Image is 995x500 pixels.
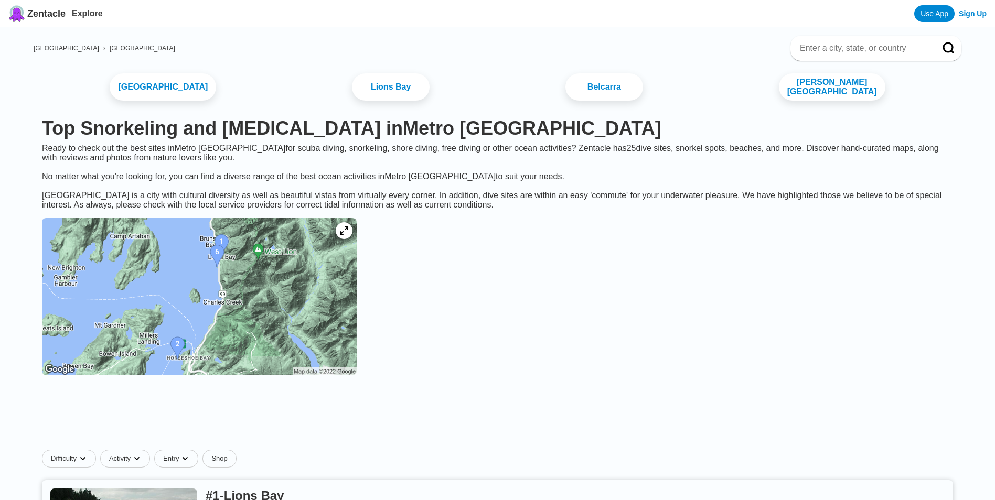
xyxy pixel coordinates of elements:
[202,450,236,468] a: Shop
[565,73,643,101] a: Belcarra
[42,450,100,468] button: Difficultydropdown caret
[27,8,66,19] span: Zentacle
[34,210,365,386] a: Metro Vancouver dive site map
[100,450,154,468] button: Activitydropdown caret
[243,394,752,441] iframe: Advertisement
[163,454,179,463] span: Entry
[51,454,77,463] span: Difficulty
[109,454,131,463] span: Activity
[110,73,216,101] a: [GEOGRAPHIC_DATA]
[352,73,430,101] a: Lions Bay
[103,45,105,52] span: ›
[133,454,141,463] img: dropdown caret
[42,117,953,139] h1: Top Snorkeling and [MEDICAL_DATA] in Metro [GEOGRAPHIC_DATA]
[959,9,987,18] a: Sign Up
[34,45,99,52] a: [GEOGRAPHIC_DATA]
[8,5,25,22] img: Zentacle logo
[72,9,103,18] a: Explore
[779,73,885,101] a: [PERSON_NAME][GEOGRAPHIC_DATA]
[110,45,175,52] a: [GEOGRAPHIC_DATA]
[181,454,189,463] img: dropdown caret
[79,454,87,463] img: dropdown caret
[34,191,961,210] div: [GEOGRAPHIC_DATA] is a city with cultural diversity as well as beautiful vistas from virtually ev...
[154,450,202,468] button: Entrydropdown caret
[799,43,928,53] input: Enter a city, state, or country
[34,144,961,191] div: Ready to check out the best sites in Metro [GEOGRAPHIC_DATA] for scuba diving, snorkeling, shore ...
[42,218,357,375] img: Metro Vancouver dive site map
[914,5,955,22] a: Use App
[8,5,66,22] a: Zentacle logoZentacle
